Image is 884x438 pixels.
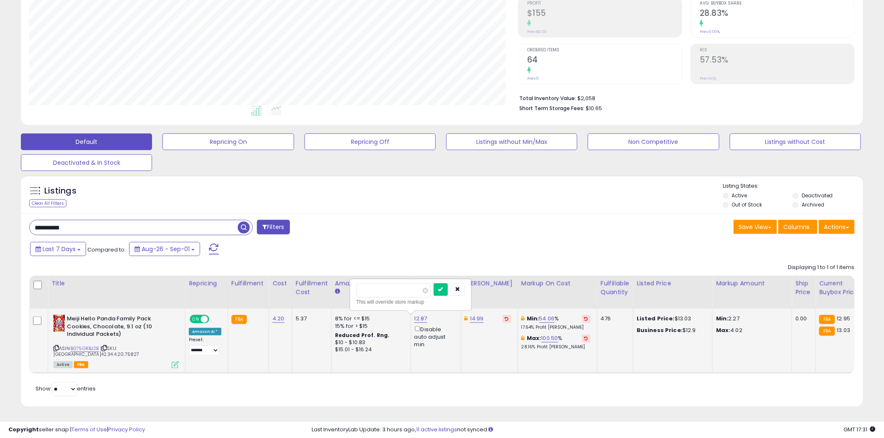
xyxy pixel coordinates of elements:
[527,1,682,6] span: Profit
[819,315,835,324] small: FBA
[734,220,777,234] button: Save View
[71,425,107,433] a: Terms of Use
[519,105,584,112] b: Short Term Storage Fees:
[637,326,683,334] b: Business Price:
[802,201,824,208] label: Archived
[819,327,835,336] small: FBA
[527,48,682,53] span: Ordered Items
[21,133,152,150] button: Default
[700,76,716,81] small: Prev: N/A
[189,337,221,356] div: Preset:
[784,223,810,231] span: Columns
[819,279,862,297] div: Current Buybox Price
[272,315,285,323] a: 4.20
[505,317,509,321] i: Revert to store-level Dynamic Max Price
[108,425,145,433] a: Privacy Policy
[335,315,404,322] div: 8% for <= $15
[335,339,404,346] div: $10 - $10.83
[844,425,876,433] span: 2025-09-9 17:31 GMT
[716,279,788,288] div: Markup Amount
[335,279,407,288] div: Amazon Fees
[191,316,201,323] span: ON
[414,315,427,323] a: 12.87
[465,316,468,321] i: This overrides the store level Dynamic Max Price for this listing
[446,133,577,150] button: Listings without Min/Max
[521,344,591,350] p: 28.16% Profit [PERSON_NAME]
[53,315,179,368] div: ASIN:
[700,48,854,53] span: ROI
[257,220,290,234] button: Filters
[335,322,404,330] div: 15% for > $15
[732,192,747,199] label: Active
[637,315,706,322] div: $13.03
[819,220,855,234] button: Actions
[189,328,221,335] div: Amazon AI *
[518,276,597,309] th: The percentage added to the cost of goods (COGS) that forms the calculator for Min & Max prices.
[586,104,602,112] span: $10.65
[541,334,558,342] a: 100.50
[637,279,709,288] div: Listed Price
[142,245,190,253] span: Aug-26 - Sep-01
[527,76,539,81] small: Prev: 0
[700,1,854,6] span: Avg. Buybox Share
[465,279,514,288] div: [PERSON_NAME]
[584,336,588,340] i: Revert to store-level Max Markup
[527,29,547,34] small: Prev: $0.00
[700,29,720,34] small: Prev: 0.00%
[305,133,436,150] button: Repricing Off
[356,298,465,306] div: This will override store markup
[53,345,140,357] span: | SKU: [GEOGRAPHIC_DATA]42.34.4.20.75827
[30,242,86,256] button: Last 7 Days
[129,242,200,256] button: Aug-26 - Sep-01
[36,385,96,393] span: Show: entries
[716,326,731,334] strong: Max:
[521,279,594,288] div: Markup on Cost
[335,346,404,353] div: $15.01 - $16.24
[716,315,785,322] p: 2.27
[795,315,809,322] div: 0.00
[163,133,294,150] button: Repricing On
[584,317,588,321] i: Revert to store-level Min Markup
[521,315,591,330] div: %
[802,192,833,199] label: Deactivated
[53,361,73,368] span: All listings currently available for purchase on Amazon
[231,315,247,324] small: FBA
[8,425,39,433] strong: Copyright
[527,8,682,20] h2: $155
[44,185,76,197] h5: Listings
[67,315,168,340] b: Meiji Hello Panda Family Pack Cookies, Chocolate, 9.1 oz (10 Individual Packets)
[588,133,719,150] button: Non Competitive
[527,334,541,342] b: Max:
[335,288,340,295] small: Amazon Fees.
[601,279,630,297] div: Fulfillable Quantity
[208,316,221,323] span: OFF
[521,335,591,350] div: %
[189,279,224,288] div: Repricing
[29,199,66,207] div: Clear All Filters
[470,315,484,323] a: 14.99
[700,8,854,20] h2: 28.83%
[723,182,863,190] p: Listing States:
[74,361,88,368] span: FBA
[732,201,762,208] label: Out of Stock
[527,55,682,66] h2: 64
[43,245,76,253] span: Last 7 Days
[312,426,876,434] div: Last InventoryLab Update: 3 hours ago, not synced.
[71,345,99,352] a: B075GRBJ2B
[778,220,818,234] button: Columns
[837,315,851,322] span: 12.95
[53,315,65,332] img: 61nS6YiRafL._SL40_.jpg
[521,335,525,341] i: This overrides the store level max markup for this listing
[795,279,812,297] div: Ship Price
[637,327,706,334] div: $12.9
[87,246,126,254] span: Compared to:
[272,279,289,288] div: Cost
[21,154,152,171] button: Deactivated & In Stock
[8,426,145,434] div: seller snap | |
[521,316,525,321] i: This overrides the store level min markup for this listing
[51,279,182,288] div: Title
[527,315,539,322] b: Min:
[637,315,675,322] b: Listed Price:
[519,93,848,103] li: $2,058
[539,315,555,323] a: 54.06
